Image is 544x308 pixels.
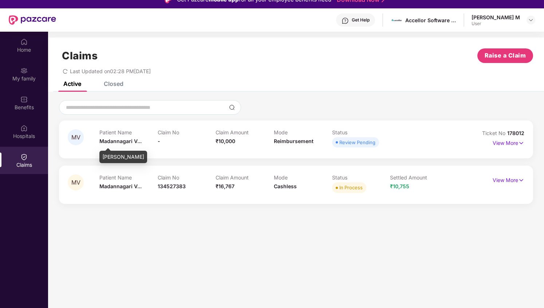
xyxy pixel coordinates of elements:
span: MV [71,134,80,141]
img: svg+xml;base64,PHN2ZyB4bWxucz0iaHR0cDovL3d3dy53My5vcmcvMjAwMC9zdmciIHdpZHRoPSIxNyIgaGVpZ2h0PSIxNy... [518,176,524,184]
p: Claim Amount [216,129,274,135]
span: Ticket No [482,130,507,136]
span: MV [71,179,80,186]
span: ₹16,767 [216,183,234,189]
p: Status [332,129,390,135]
span: redo [63,68,68,74]
p: Mode [274,129,332,135]
img: svg+xml;base64,PHN2ZyBpZD0iSGVscC0zMngzMiIgeG1sbnM9Imh0dHA6Ly93d3cudzMub3JnLzIwMDAvc3ZnIiB3aWR0aD... [342,17,349,24]
img: images%20(1).jfif [391,15,402,25]
span: Last Updated on 02:28 PM[DATE] [70,68,151,74]
span: 178012 [507,130,524,136]
span: Reimbursement [274,138,314,144]
img: svg+xml;base64,PHN2ZyBpZD0iQ2xhaW0iIHhtbG5zPSJodHRwOi8vd3d3LnczLm9yZy8yMDAwL3N2ZyIgd2lkdGg9IjIwIi... [20,153,28,161]
div: Active [63,80,81,87]
p: Mode [274,174,332,181]
span: Raise a Claim [485,51,526,60]
img: svg+xml;base64,PHN2ZyBpZD0iSG9zcGl0YWxzIiB4bWxucz0iaHR0cDovL3d3dy53My5vcmcvMjAwMC9zdmciIHdpZHRoPS... [20,125,28,132]
img: svg+xml;base64,PHN2ZyBpZD0iSG9tZSIgeG1sbnM9Imh0dHA6Ly93d3cudzMub3JnLzIwMDAvc3ZnIiB3aWR0aD0iMjAiIG... [20,38,28,46]
p: Patient Name [99,129,158,135]
div: User [472,21,520,27]
img: svg+xml;base64,PHN2ZyBpZD0iQmVuZWZpdHMiIHhtbG5zPSJodHRwOi8vd3d3LnczLm9yZy8yMDAwL3N2ZyIgd2lkdGg9Ij... [20,96,28,103]
div: Review Pending [339,139,375,146]
img: svg+xml;base64,PHN2ZyB3aWR0aD0iMjAiIGhlaWdodD0iMjAiIHZpZXdCb3g9IjAgMCAyMCAyMCIgZmlsbD0ibm9uZSIgeG... [20,67,28,74]
img: svg+xml;base64,PHN2ZyBpZD0iRHJvcGRvd24tMzJ4MzIiIHhtbG5zPSJodHRwOi8vd3d3LnczLm9yZy8yMDAwL3N2ZyIgd2... [528,17,534,23]
div: [PERSON_NAME] M [472,14,520,21]
div: Accellor Software Pvt Ltd. [405,17,456,24]
span: 134527383 [158,183,186,189]
button: Raise a Claim [477,48,533,63]
span: Cashless [274,183,297,189]
span: ₹10,755 [390,183,409,189]
p: Claim No [158,174,216,181]
span: - [158,138,160,144]
span: Madannagari V... [99,138,142,144]
div: In Process [339,184,363,191]
p: Patient Name [99,174,158,181]
span: Madannagari V... [99,183,142,189]
p: Status [332,174,390,181]
div: Closed [104,80,123,87]
p: View More [493,174,524,184]
p: Claim No [158,129,216,135]
div: [PERSON_NAME] [99,151,147,163]
img: svg+xml;base64,PHN2ZyB4bWxucz0iaHR0cDovL3d3dy53My5vcmcvMjAwMC9zdmciIHdpZHRoPSIxNyIgaGVpZ2h0PSIxNy... [518,139,524,147]
div: Get Help [352,17,370,23]
img: New Pazcare Logo [9,15,56,25]
p: Settled Amount [390,174,448,181]
p: View More [493,137,524,147]
h1: Claims [62,50,98,62]
p: Claim Amount [216,174,274,181]
span: ₹10,000 [216,138,235,144]
img: svg+xml;base64,PHN2ZyBpZD0iU2VhcmNoLTMyeDMyIiB4bWxucz0iaHR0cDovL3d3dy53My5vcmcvMjAwMC9zdmciIHdpZH... [229,104,235,110]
